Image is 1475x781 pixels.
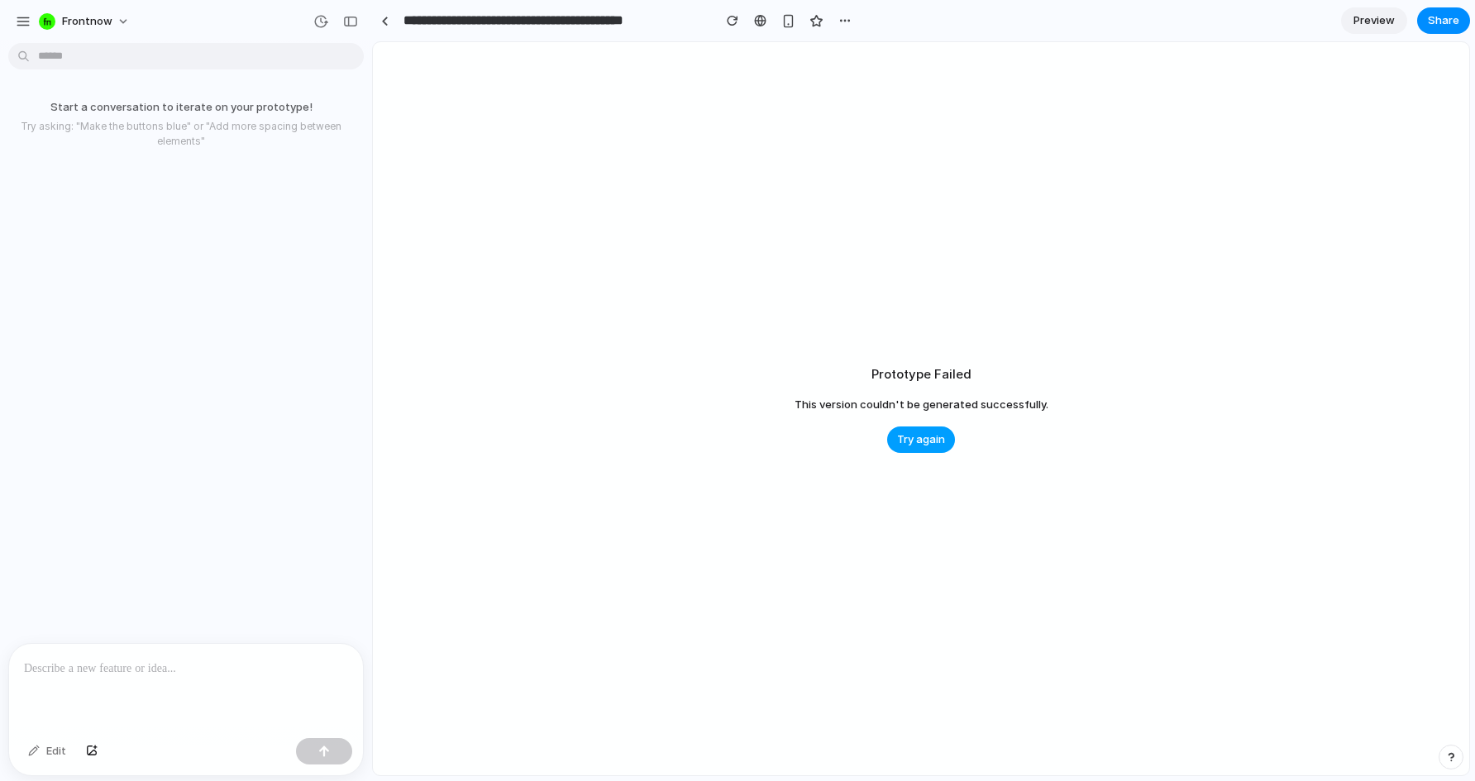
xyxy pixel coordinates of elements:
span: Preview [1353,12,1395,29]
button: Frontnow [32,8,138,35]
p: Try asking: "Make the buttons blue" or "Add more spacing between elements" [7,119,356,149]
h2: Prototype Failed [871,365,971,384]
span: Frontnow [62,13,112,30]
button: Try again [887,426,955,453]
span: Try again [897,431,945,448]
a: Preview [1341,7,1407,34]
span: Share [1428,12,1459,29]
button: Share [1417,7,1470,34]
p: Start a conversation to iterate on your prototype! [7,99,356,116]
span: This version couldn't be generated successfully. [795,397,1048,413]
